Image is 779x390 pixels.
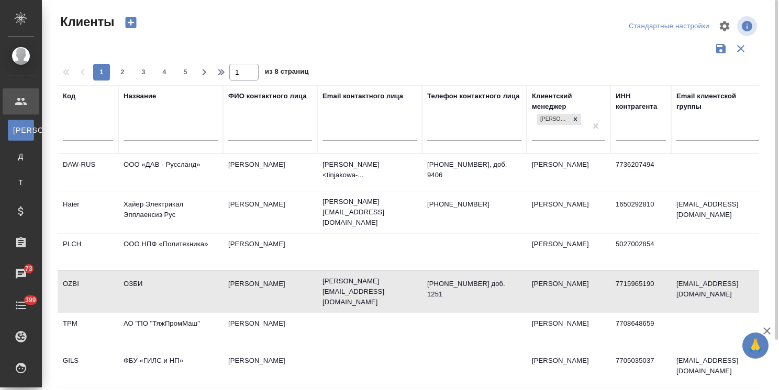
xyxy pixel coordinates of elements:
p: [PERSON_NAME] <tinjakowa-... [322,159,417,180]
td: [PERSON_NAME] [223,234,317,270]
td: Хайер Электрикал Эпплаенсиз Рус [118,194,223,231]
a: Т [8,172,34,193]
a: [PERSON_NAME] [8,120,34,141]
p: [PHONE_NUMBER] [427,199,521,210]
td: [PERSON_NAME] [223,154,317,191]
td: DAW-RUS [58,154,118,191]
div: Телефон контактного лица [427,91,520,101]
div: Email клиентской группы [676,91,760,112]
div: Код [63,91,75,101]
td: 7715965190 [610,273,671,310]
td: [PERSON_NAME] [527,313,610,350]
td: ФБУ «ГИЛС и НП» [118,350,223,387]
td: [PERSON_NAME] [223,313,317,350]
p: [PHONE_NUMBER] доб. 1251 [427,279,521,300]
td: [PERSON_NAME] [223,273,317,310]
p: [PHONE_NUMBER], доб. 9406 [427,159,521,180]
div: Усманова Ольга [536,113,582,126]
td: GILS [58,350,118,387]
button: Создать [118,14,143,31]
span: Клиенты [58,14,114,30]
span: Т [13,177,29,188]
span: Д [13,151,29,162]
td: Haier [58,194,118,231]
td: OZBI [58,273,118,310]
button: Сохранить фильтры [711,39,731,59]
div: split button [626,18,712,35]
td: 7708648659 [610,313,671,350]
td: [PERSON_NAME] [527,194,610,231]
span: Настроить таблицу [712,14,737,39]
td: [PERSON_NAME] [527,234,610,270]
td: ОЗБИ [118,273,223,310]
span: из 8 страниц [265,65,309,81]
span: 73 [19,263,39,274]
td: АО "ПО "ТяжПромМаш" [118,313,223,350]
td: [PERSON_NAME] [527,350,610,387]
td: 7705035037 [610,350,671,387]
p: [PERSON_NAME][EMAIL_ADDRESS][DOMAIN_NAME] [322,197,417,228]
span: [PERSON_NAME] [13,125,29,135]
div: ФИО контактного лица [228,91,307,101]
span: 5 [177,67,194,77]
div: ИНН контрагента [616,91,666,112]
div: [PERSON_NAME] [537,114,570,125]
div: Название [124,91,156,101]
button: 3 [135,64,152,81]
td: [PERSON_NAME] [527,154,610,191]
button: 4 [156,64,173,81]
p: [PERSON_NAME][EMAIL_ADDRESS][DOMAIN_NAME] [322,276,417,307]
span: Посмотреть информацию [737,16,759,36]
td: 1650292810 [610,194,671,231]
a: 399 [3,292,39,318]
td: [PERSON_NAME] [223,194,317,231]
td: [EMAIL_ADDRESS][DOMAIN_NAME] [671,194,765,231]
a: Д [8,146,34,167]
td: [PERSON_NAME] [223,350,317,387]
td: [PERSON_NAME] [527,273,610,310]
a: 73 [3,261,39,287]
span: 4 [156,67,173,77]
span: 2 [114,67,131,77]
div: Email контактного лица [322,91,403,101]
td: TPM [58,313,118,350]
td: 7736207494 [610,154,671,191]
td: [EMAIL_ADDRESS][DOMAIN_NAME] [671,350,765,387]
td: ООО НПФ «Политехника» [118,234,223,270]
span: 3 [135,67,152,77]
span: 🙏 [747,335,764,357]
td: 5027002854 [610,234,671,270]
button: 5 [177,64,194,81]
td: ООО «ДАВ - Руссланд» [118,154,223,191]
button: 2 [114,64,131,81]
span: 399 [19,295,42,305]
td: [EMAIL_ADDRESS][DOMAIN_NAME] [671,273,765,310]
button: Сбросить фильтры [731,39,751,59]
td: PLCH [58,234,118,270]
button: 🙏 [742,332,769,359]
div: Клиентский менеджер [532,91,605,112]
